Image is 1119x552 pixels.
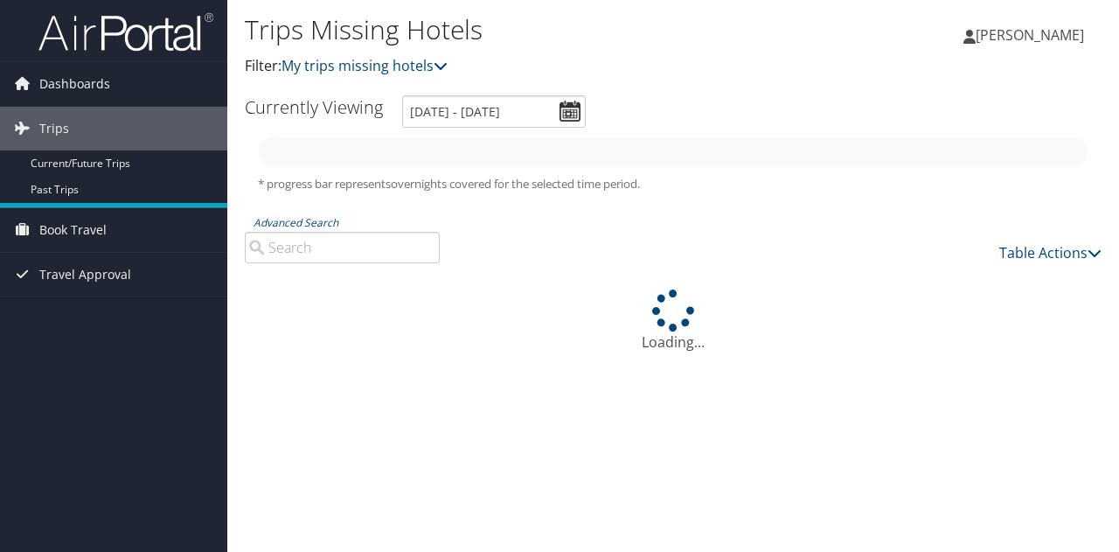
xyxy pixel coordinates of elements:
h1: Trips Missing Hotels [245,11,816,48]
input: Advanced Search [245,232,440,263]
img: airportal-logo.png [38,11,213,52]
a: [PERSON_NAME] [963,9,1102,61]
h5: * progress bar represents overnights covered for the selected time period. [258,176,1088,192]
a: Table Actions [999,243,1102,262]
span: Trips [39,107,69,150]
a: My trips missing hotels [281,56,448,75]
a: Advanced Search [254,215,338,230]
span: Travel Approval [39,253,131,297]
span: Dashboards [39,62,110,106]
input: [DATE] - [DATE] [402,95,586,128]
div: Loading... [245,290,1102,353]
p: Filter: [245,55,816,78]
span: [PERSON_NAME] [976,25,1084,45]
span: Book Travel [39,208,107,252]
h3: Currently Viewing [245,95,383,119]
